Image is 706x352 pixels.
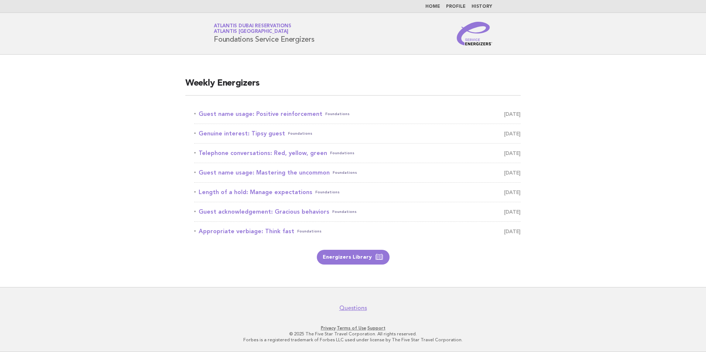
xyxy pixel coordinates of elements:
a: Profile [446,4,466,9]
span: [DATE] [504,207,521,217]
span: [DATE] [504,187,521,197]
a: Questions [339,304,367,312]
span: Foundations [325,109,350,119]
a: Telephone conversations: Red, yellow, greenFoundations [DATE] [194,148,521,158]
p: Forbes is a registered trademark of Forbes LLC used under license by The Five Star Travel Corpora... [127,337,579,343]
a: Guest acknowledgement: Gracious behaviorsFoundations [DATE] [194,207,521,217]
span: Foundations [288,128,312,139]
a: Terms of Use [337,325,366,331]
a: Guest name usage: Positive reinforcementFoundations [DATE] [194,109,521,119]
a: Appropriate verbiage: Think fastFoundations [DATE] [194,226,521,237]
span: Foundations [332,207,357,217]
a: Length of a hold: Manage expectationsFoundations [DATE] [194,187,521,197]
a: Energizers Library [317,250,390,265]
span: [DATE] [504,109,521,119]
span: [DATE] [504,128,521,139]
span: Atlantis [GEOGRAPHIC_DATA] [214,30,288,34]
img: Service Energizers [457,22,492,45]
a: Guest name usage: Mastering the uncommonFoundations [DATE] [194,168,521,178]
span: Foundations [333,168,357,178]
span: Foundations [330,148,354,158]
span: Foundations [315,187,340,197]
span: [DATE] [504,148,521,158]
h1: Foundations Service Energizers [214,24,315,43]
a: Privacy [321,325,336,331]
a: Home [425,4,440,9]
p: © 2025 The Five Star Travel Corporation. All rights reserved. [127,331,579,337]
a: Support [367,325,385,331]
p: · · [127,325,579,331]
span: [DATE] [504,168,521,178]
span: [DATE] [504,226,521,237]
span: Foundations [297,226,322,237]
a: Genuine interest: Tipsy guestFoundations [DATE] [194,128,521,139]
a: History [472,4,492,9]
h2: Weekly Energizers [185,77,521,96]
a: Atlantis Dubai ReservationsAtlantis [GEOGRAPHIC_DATA] [214,24,291,34]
